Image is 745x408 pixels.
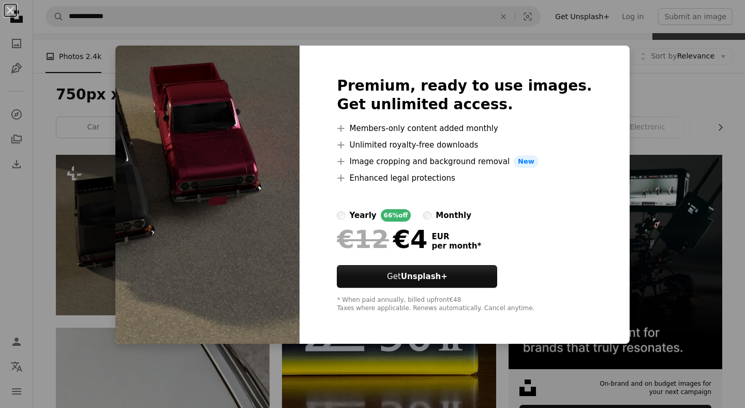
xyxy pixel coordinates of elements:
[431,232,481,241] span: EUR
[423,211,431,220] input: monthly
[337,155,592,168] li: Image cropping and background removal
[514,155,539,168] span: New
[349,209,376,222] div: yearly
[381,209,411,222] div: 66% off
[401,272,448,281] strong: Unsplash+
[337,226,427,253] div: €4
[436,209,471,222] div: monthly
[337,211,345,220] input: yearly66%off
[337,296,592,313] div: * When paid annually, billed upfront €48 Taxes where applicable. Renews automatically. Cancel any...
[337,265,497,288] button: GetUnsplash+
[337,77,592,114] h2: Premium, ready to use images. Get unlimited access.
[337,122,592,135] li: Members-only content added monthly
[431,241,481,251] span: per month *
[337,172,592,184] li: Enhanced legal protections
[337,139,592,151] li: Unlimited royalty-free downloads
[115,46,300,344] img: premium_photo-1677564923727-5c0e552fb4c5
[337,226,389,253] span: €12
